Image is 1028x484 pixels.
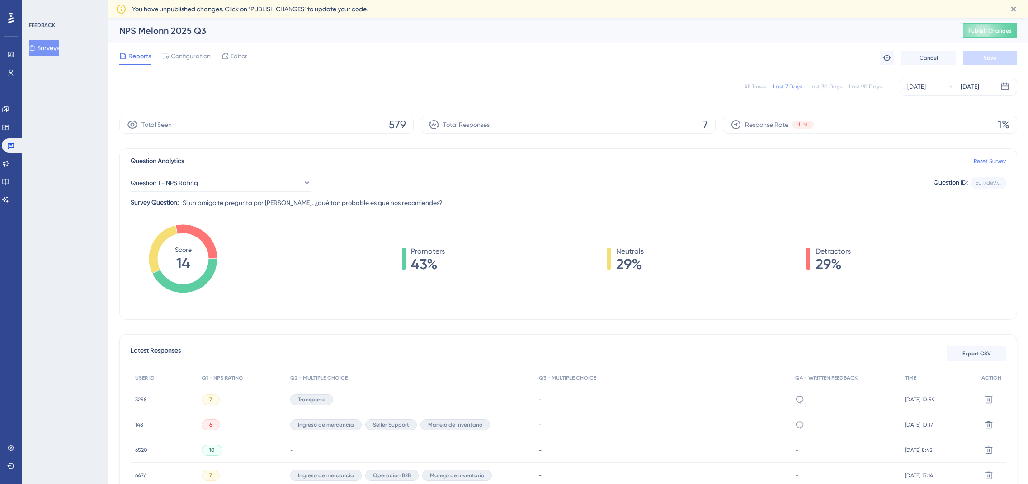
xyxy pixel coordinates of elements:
[183,197,443,208] span: Si un amigo te pregunta por [PERSON_NAME], ¿qué tan probable es que nos recomiendes?
[905,396,934,403] span: [DATE] 10:59
[963,23,1017,38] button: Publish Changes
[744,83,766,90] div: All Times
[209,421,212,428] span: 6
[962,350,991,357] span: Export CSV
[128,51,151,61] span: Reports
[176,255,190,272] tspan: 14
[809,83,842,90] div: Last 30 Days
[905,447,933,454] span: [DATE] 8:45
[905,472,933,479] span: [DATE] 15:14
[231,51,247,61] span: Editor
[905,374,916,382] span: TIME
[131,174,311,192] button: Question 1 - NPS Rating
[175,246,192,253] tspan: Score
[539,396,542,403] span: -
[963,51,1017,65] button: Save
[947,346,1006,361] button: Export CSV
[984,54,996,61] span: Save
[849,83,882,90] div: Last 90 Days
[816,257,851,271] span: 29%
[135,374,155,382] span: USER ID
[29,22,55,29] div: FEEDBACK
[209,472,212,479] span: 7
[907,81,926,92] div: [DATE]
[135,396,147,403] span: 3258
[901,51,956,65] button: Cancel
[998,117,1009,132] span: 1%
[209,447,215,454] span: 10
[290,374,348,382] span: Q2 - MULTIPLE CHOICE
[373,472,411,479] span: Operación B2B
[539,421,542,428] span: -
[745,119,788,130] span: Response Rate
[119,24,940,37] div: NPS Melonn 2025 Q3
[411,246,445,257] span: Promoters
[981,374,1001,382] span: ACTION
[616,246,644,257] span: Neutrals
[961,81,979,92] div: [DATE]
[132,4,368,14] span: You have unpublished changes. Click on ‘PUBLISH CHANGES’ to update your code.
[773,83,802,90] div: Last 7 Days
[428,421,482,428] span: Manejo de inventario
[539,374,596,382] span: Q3 - MULTIPLE CHOICE
[411,257,445,271] span: 43%
[171,51,211,61] span: Configuration
[905,421,933,428] span: [DATE] 10:17
[968,27,1012,34] span: Publish Changes
[131,345,181,362] span: Latest Responses
[616,257,644,271] span: 29%
[430,472,484,479] span: Manejo de inventario
[389,117,406,132] span: 579
[934,177,968,189] div: Question ID:
[209,396,212,403] span: 7
[920,54,938,61] span: Cancel
[703,117,708,132] span: 7
[373,421,409,428] span: Seller Support
[974,158,1006,165] a: Reset Survey
[290,447,293,454] span: -
[131,156,184,167] span: Question Analytics
[795,374,858,382] span: Q4 - WRITTEN FEEDBACK
[29,40,59,56] button: Surveys
[298,396,325,403] span: Transporte
[976,179,1002,186] div: 5017de97...
[795,446,896,454] div: -
[798,121,800,128] span: 1
[816,246,851,257] span: Detractors
[135,421,143,428] span: 148
[795,471,896,479] div: -
[141,119,172,130] span: Total Seen
[539,447,542,454] span: -
[443,119,490,130] span: Total Responses
[298,421,354,428] span: Ingreso de mercancía
[131,177,198,188] span: Question 1 - NPS Rating
[135,447,147,454] span: 6520
[202,374,243,382] span: Q1 - NPS RATING
[135,472,146,479] span: 6476
[131,197,179,208] div: Survey Question:
[298,472,354,479] span: Ingreso de mercancía
[539,472,542,479] span: -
